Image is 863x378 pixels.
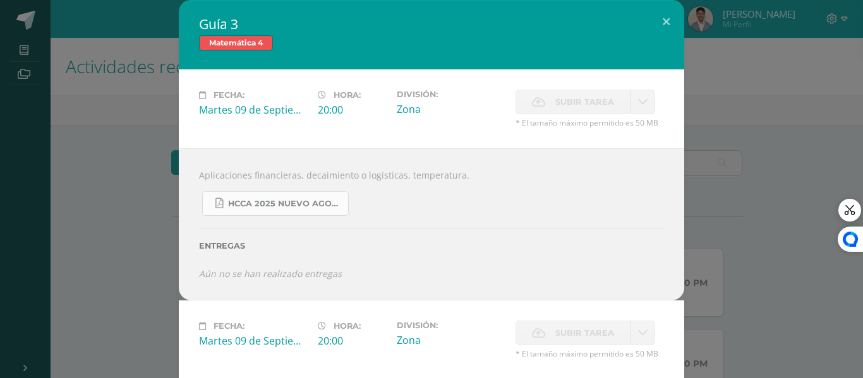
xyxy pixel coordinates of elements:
span: * El tamaño máximo permitido es 50 MB [516,348,664,359]
span: Fecha: [214,321,244,331]
span: Fecha: [214,90,244,100]
label: Entregas [199,241,664,251]
div: 20:00 [318,103,387,117]
a: HCCA 2025 nuevo agosto 4ta matemáticas.pdf [202,191,349,216]
div: Martes 09 de Septiembre [199,103,308,117]
i: Aún no se han realizado entregas [199,268,342,280]
div: 20:00 [318,334,387,348]
label: División: [397,321,505,330]
label: La fecha de entrega ha expirado [516,90,631,114]
span: Hora: [334,90,361,100]
label: División: [397,90,505,99]
h2: Guía 3 [199,15,664,33]
div: Martes 09 de Septiembre [199,334,308,348]
span: Hora: [334,321,361,331]
div: Zona [397,333,505,347]
a: La fecha de entrega ha expirado [631,321,655,345]
a: La fecha de entrega ha expirado [631,90,655,114]
div: Zona [397,102,505,116]
span: Matemática 4 [199,35,273,50]
span: Subir tarea [555,90,614,114]
label: La fecha de entrega ha expirado [516,321,631,345]
span: Subir tarea [555,321,614,345]
div: Aplicaciones financieras, decaimiento o logísticas, temperatura. [179,148,684,300]
span: HCCA 2025 nuevo agosto 4ta matemáticas.pdf [228,199,342,209]
span: * El tamaño máximo permitido es 50 MB [516,117,664,128]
